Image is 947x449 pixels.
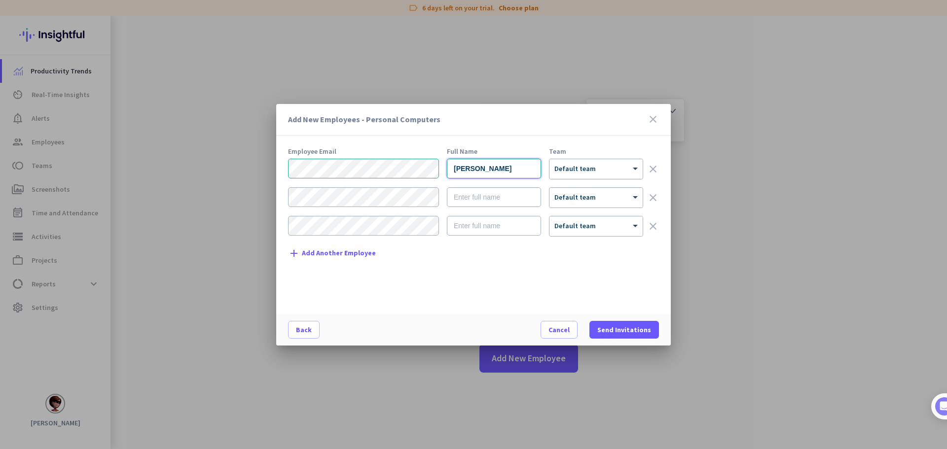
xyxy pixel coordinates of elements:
[288,321,320,339] button: Back
[548,325,570,335] span: Cancel
[447,216,541,236] input: Enter full name
[447,159,541,178] input: Enter full name
[589,321,659,339] button: Send Invitations
[288,148,439,155] div: Employee Email
[647,192,659,204] i: clear
[447,187,541,207] input: Enter full name
[549,148,643,155] div: Team
[541,321,578,339] button: Cancel
[647,163,659,175] i: clear
[302,249,376,257] span: Add Another Employee
[447,148,541,155] div: Full Name
[296,325,312,335] span: Back
[288,115,647,123] h3: Add New Employees - Personal Computers
[647,113,659,125] i: close
[597,325,651,335] span: Send Invitations
[288,247,300,259] i: add
[647,220,659,232] i: clear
